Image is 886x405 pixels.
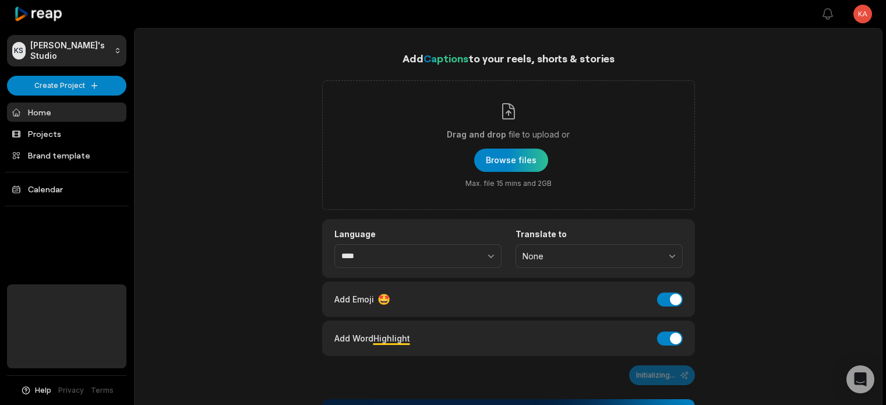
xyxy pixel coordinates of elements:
span: None [523,251,659,262]
a: Privacy [58,385,84,396]
button: Create Project [7,76,126,96]
span: Highlight [373,333,410,343]
div: Add Word [334,330,410,346]
span: 🤩 [377,291,390,307]
span: Drag and drop [447,128,506,142]
span: Add Emoji [334,293,374,305]
span: Help [35,385,51,396]
span: Max. file 15 mins and 2GB [465,179,552,188]
button: None [516,244,683,269]
button: Help [20,385,51,396]
div: KS [12,42,26,59]
a: Calendar [7,179,126,199]
a: Terms [91,385,114,396]
button: Drag and dropfile to upload orMax. file 15 mins and 2GB [474,149,548,172]
p: [PERSON_NAME]'s Studio [30,40,110,61]
a: Projects [7,124,126,143]
span: Captions [423,52,468,65]
a: Brand template [7,146,126,165]
span: file to upload or [509,128,570,142]
div: Open Intercom Messenger [846,365,874,393]
label: Translate to [516,229,683,240]
label: Language [334,229,502,240]
a: Home [7,103,126,122]
h1: Add to your reels, shorts & stories [322,50,695,66]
